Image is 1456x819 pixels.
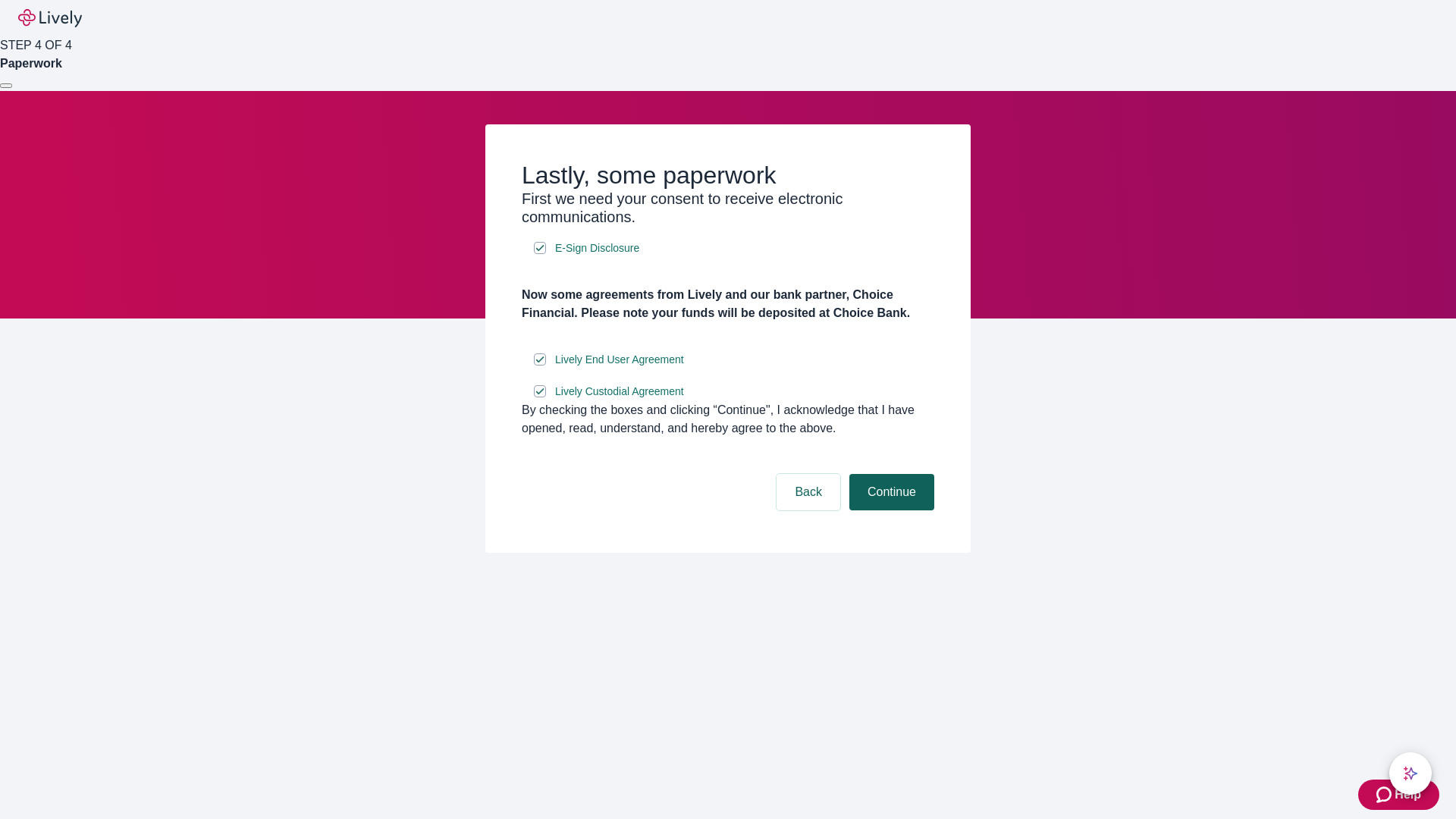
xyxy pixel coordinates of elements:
[522,161,934,190] h2: Lastly, some paperwork
[777,474,840,510] button: Back
[1358,780,1439,810] button: Zendesk support iconHelp
[552,350,687,369] a: e-sign disclosure document
[555,384,684,400] span: Lively Custodial Agreement
[522,401,934,438] div: By checking the boxes and clicking “Continue", I acknowledge that I have opened, read, understand...
[552,382,687,401] a: e-sign disclosure document
[555,352,684,368] span: Lively End User Agreement
[1395,786,1421,804] span: Help
[1389,752,1432,795] button: chat
[1376,786,1395,804] svg: Zendesk support icon
[18,9,82,27] img: Lively
[849,474,934,510] button: Continue
[552,239,642,258] a: e-sign disclosure document
[522,286,934,322] h4: Now some agreements from Lively and our bank partner, Choice Financial. Please note your funds wi...
[1403,766,1418,781] svg: Lively AI Assistant
[522,190,934,226] h3: First we need your consent to receive electronic communications.
[555,240,639,256] span: E-Sign Disclosure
